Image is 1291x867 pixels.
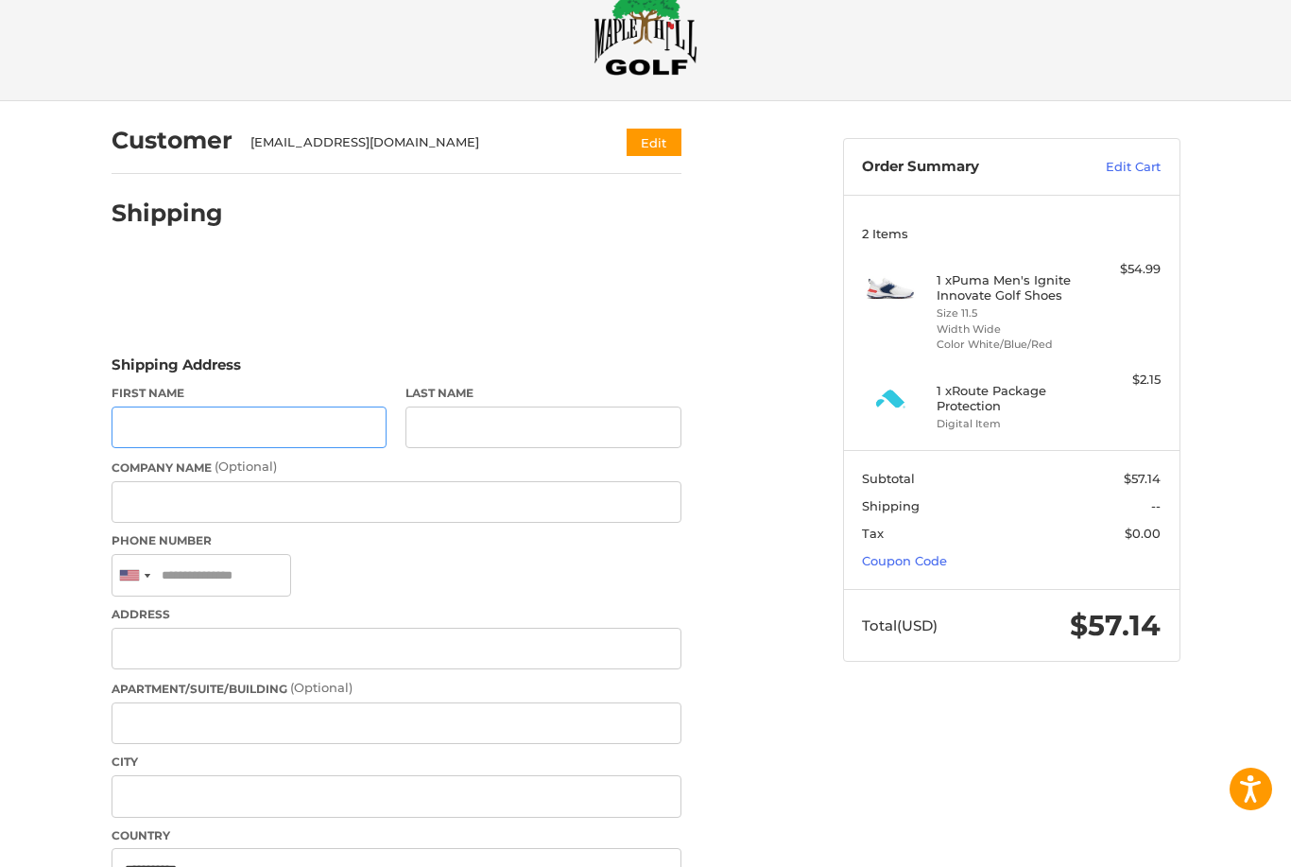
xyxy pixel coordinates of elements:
h3: 2 Items [862,226,1161,241]
small: (Optional) [215,459,277,474]
label: Company Name [112,458,681,477]
li: Color White/Blue/Red [937,337,1081,353]
button: Edit [627,129,681,156]
small: (Optional) [290,680,353,695]
div: $2.15 [1086,371,1161,390]
div: United States: +1 [112,555,156,596]
div: [EMAIL_ADDRESS][DOMAIN_NAME] [250,133,590,152]
li: Digital Item [937,416,1081,432]
a: Edit Cart [1065,158,1161,177]
span: Total (USD) [862,616,938,634]
a: Coupon Code [862,553,947,568]
h4: 1 x Puma Men's Ignite Innovate Golf Shoes [937,272,1081,303]
div: $54.99 [1086,260,1161,279]
label: Apartment/Suite/Building [112,679,681,698]
label: Country [112,827,681,844]
h2: Shipping [112,199,223,228]
label: First Name [112,385,387,402]
span: Subtotal [862,471,915,486]
label: City [112,754,681,771]
span: -- [1151,498,1161,513]
label: Phone Number [112,532,681,549]
legend: Shipping Address [112,355,241,385]
span: $57.14 [1124,471,1161,486]
li: Width Wide [937,321,1081,338]
li: Size 11.5 [937,305,1081,321]
span: $0.00 [1125,526,1161,541]
label: Address [112,606,681,623]
h2: Customer [112,126,232,155]
span: $57.14 [1070,608,1161,643]
span: Shipping [862,498,920,513]
label: Last Name [405,385,681,402]
span: Tax [862,526,884,541]
h3: Order Summary [862,158,1065,177]
h4: 1 x Route Package Protection [937,383,1081,414]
